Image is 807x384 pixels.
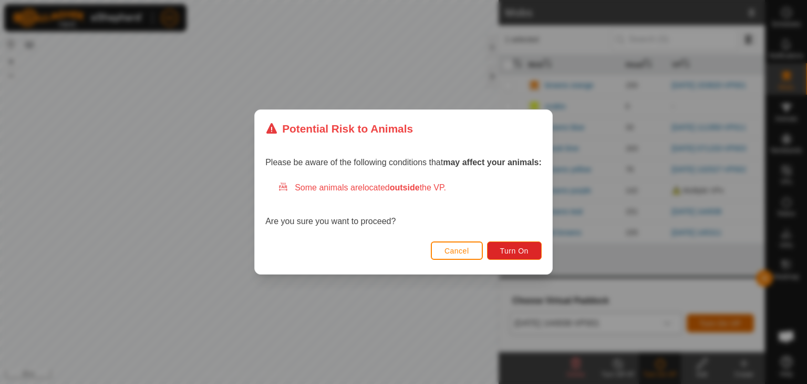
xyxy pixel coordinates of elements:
button: Cancel [431,241,483,260]
strong: may affect your animals: [443,158,542,167]
strong: outside [390,183,420,192]
span: Turn On [500,247,529,255]
span: Please be aware of the following conditions that [265,158,542,167]
div: Potential Risk to Animals [265,120,413,137]
span: Cancel [444,247,469,255]
button: Turn On [487,241,542,260]
span: located the VP. [363,183,446,192]
div: Some animals are [278,181,542,194]
div: Are you sure you want to proceed? [265,181,542,228]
